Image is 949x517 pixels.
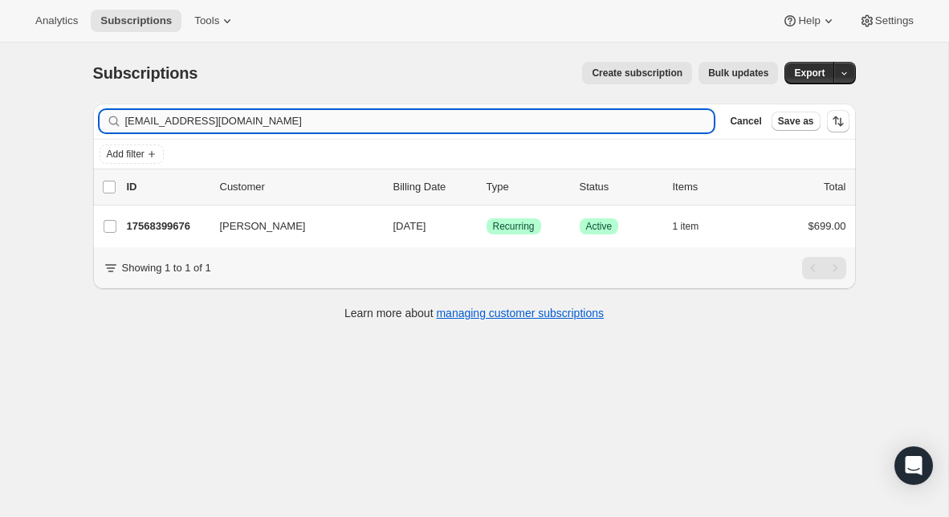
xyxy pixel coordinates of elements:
[699,62,778,84] button: Bulk updates
[772,10,845,32] button: Help
[436,307,604,320] a: managing customer subscriptions
[794,67,825,79] span: Export
[122,260,211,276] p: Showing 1 to 1 of 1
[210,214,371,239] button: [PERSON_NAME]
[798,14,820,27] span: Help
[100,145,164,164] button: Add filter
[93,64,198,82] span: Subscriptions
[393,179,474,195] p: Billing Date
[107,148,145,161] span: Add filter
[708,67,768,79] span: Bulk updates
[673,220,699,233] span: 1 item
[344,305,604,321] p: Learn more about
[808,220,846,232] span: $699.00
[127,179,846,195] div: IDCustomerBilling DateTypeStatusItemsTotal
[127,179,207,195] p: ID
[127,215,846,238] div: 17568399676[PERSON_NAME][DATE]SuccessRecurringSuccessActive1 item$699.00
[723,112,768,131] button: Cancel
[91,10,181,32] button: Subscriptions
[894,446,933,485] div: Open Intercom Messenger
[185,10,245,32] button: Tools
[824,179,845,195] p: Total
[582,62,692,84] button: Create subscription
[673,215,717,238] button: 1 item
[26,10,88,32] button: Analytics
[493,220,535,233] span: Recurring
[125,110,715,132] input: Filter subscribers
[580,179,660,195] p: Status
[393,220,426,232] span: [DATE]
[194,14,219,27] span: Tools
[673,179,753,195] div: Items
[802,257,846,279] nav: Pagination
[772,112,821,131] button: Save as
[784,62,834,84] button: Export
[778,115,814,128] span: Save as
[220,179,381,195] p: Customer
[100,14,172,27] span: Subscriptions
[875,14,914,27] span: Settings
[827,110,849,132] button: Sort the results
[586,220,613,233] span: Active
[127,218,207,234] p: 17568399676
[592,67,682,79] span: Create subscription
[220,218,306,234] span: [PERSON_NAME]
[487,179,567,195] div: Type
[35,14,78,27] span: Analytics
[730,115,761,128] span: Cancel
[849,10,923,32] button: Settings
